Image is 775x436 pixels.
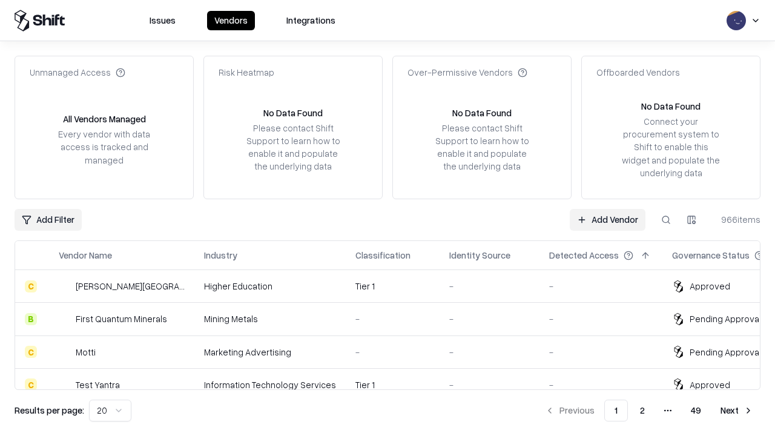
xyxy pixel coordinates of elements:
[641,100,701,113] div: No Data Found
[407,66,527,79] div: Over-Permissive Vendors
[30,66,125,79] div: Unmanaged Access
[59,346,71,358] img: Motti
[690,312,761,325] div: Pending Approval
[59,378,71,391] img: Test Yantra
[549,378,653,391] div: -
[76,378,120,391] div: Test Yantra
[63,113,146,125] div: All Vendors Managed
[25,313,37,325] div: B
[690,346,761,358] div: Pending Approval
[204,346,336,358] div: Marketing Advertising
[355,346,430,358] div: -
[355,280,430,292] div: Tier 1
[449,249,510,262] div: Identity Source
[355,249,411,262] div: Classification
[76,346,96,358] div: Motti
[672,249,750,262] div: Governance Status
[59,249,112,262] div: Vendor Name
[355,378,430,391] div: Tier 1
[449,312,530,325] div: -
[59,280,71,292] img: Reichman University
[15,209,82,231] button: Add Filter
[713,400,760,421] button: Next
[432,122,532,173] div: Please contact Shift Support to learn how to enable it and populate the underlying data
[219,66,274,79] div: Risk Heatmap
[449,280,530,292] div: -
[204,249,237,262] div: Industry
[243,122,343,173] div: Please contact Shift Support to learn how to enable it and populate the underlying data
[25,378,37,391] div: C
[263,107,323,119] div: No Data Found
[690,378,730,391] div: Approved
[207,11,255,30] button: Vendors
[15,404,84,417] p: Results per page:
[538,400,760,421] nav: pagination
[549,346,653,358] div: -
[25,346,37,358] div: C
[204,378,336,391] div: Information Technology Services
[76,280,185,292] div: [PERSON_NAME][GEOGRAPHIC_DATA]
[54,128,154,166] div: Every vendor with data access is tracked and managed
[690,280,730,292] div: Approved
[549,312,653,325] div: -
[204,280,336,292] div: Higher Education
[142,11,183,30] button: Issues
[452,107,512,119] div: No Data Found
[604,400,628,421] button: 1
[204,312,336,325] div: Mining Metals
[279,11,343,30] button: Integrations
[449,378,530,391] div: -
[596,66,680,79] div: Offboarded Vendors
[549,280,653,292] div: -
[630,400,655,421] button: 2
[570,209,645,231] a: Add Vendor
[59,313,71,325] img: First Quantum Minerals
[449,346,530,358] div: -
[712,213,760,226] div: 966 items
[681,400,711,421] button: 49
[549,249,619,262] div: Detected Access
[621,115,721,179] div: Connect your procurement system to Shift to enable this widget and populate the underlying data
[76,312,167,325] div: First Quantum Minerals
[25,280,37,292] div: C
[355,312,430,325] div: -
